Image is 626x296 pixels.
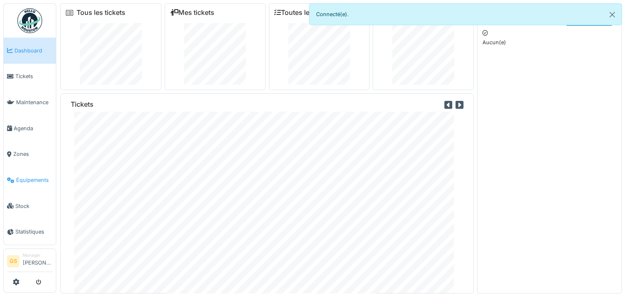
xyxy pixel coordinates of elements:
[170,9,214,17] a: Mes tickets
[4,141,56,167] a: Zones
[15,228,53,236] span: Statistiques
[16,98,53,106] span: Maintenance
[77,9,125,17] a: Tous les tickets
[14,47,53,55] span: Dashboard
[13,150,53,158] span: Zones
[4,89,56,115] a: Maintenance
[23,252,53,258] div: Manager
[7,252,53,272] a: GS Manager[PERSON_NAME]
[17,8,42,33] img: Badge_color-CXgf-gQk.svg
[16,176,53,184] span: Équipements
[71,100,94,108] h6: Tickets
[15,202,53,210] span: Stock
[14,124,53,132] span: Agenda
[15,72,53,80] span: Tickets
[4,219,56,245] a: Statistiques
[4,38,56,64] a: Dashboard
[309,3,622,25] div: Connecté(e).
[603,4,621,26] button: Close
[23,252,53,270] li: [PERSON_NAME]
[482,38,616,46] p: Aucun(e)
[4,167,56,193] a: Équipements
[4,115,56,141] a: Agenda
[4,193,56,219] a: Stock
[7,255,19,267] li: GS
[274,9,336,17] a: Toutes les tâches
[4,64,56,90] a: Tickets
